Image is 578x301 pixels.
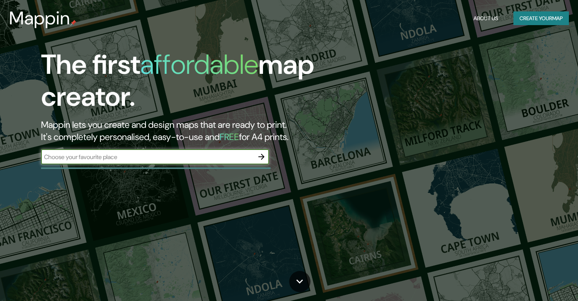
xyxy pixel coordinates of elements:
h3: Mappin [9,8,70,29]
h1: The first map creator. [41,49,330,119]
input: Choose your favourite place [41,153,254,161]
h5: FREE [220,131,239,143]
h2: Mappin lets you create and design maps that are ready to print. It's completely personalised, eas... [41,119,330,143]
button: About Us [470,11,501,25]
img: mappin-pin [70,20,76,26]
button: Create yourmap [513,11,569,25]
h1: affordable [140,47,258,82]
